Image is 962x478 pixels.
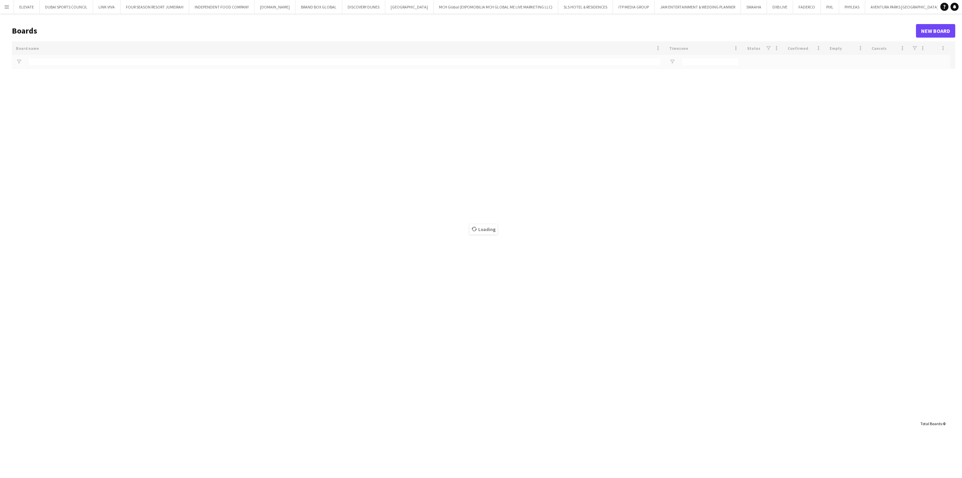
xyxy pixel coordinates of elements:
[93,0,121,14] button: LINK VIVA
[943,421,945,426] span: 0
[385,0,434,14] button: [GEOGRAPHIC_DATA]
[916,24,955,38] a: New Board
[558,0,613,14] button: SLS HOTEL & RESIDENCES
[920,421,942,426] span: Total Boards
[613,0,655,14] button: ITP MEDIA GROUP
[793,0,821,14] button: FADERCO
[741,0,767,14] button: SWAAHA
[865,0,944,14] button: AVENTURA PARKS [GEOGRAPHIC_DATA]
[434,0,558,14] button: MCH Global (EXPOMOBILIA MCH GLOBAL ME LIVE MARKETING LLC)
[839,0,865,14] button: PHYLEAS
[255,0,296,14] button: [DOMAIN_NAME]
[40,0,93,14] button: DUBAI SPORTS COUNCIL
[821,0,839,14] button: PIXL
[655,0,741,14] button: JAM ENTERTAINMENT & WEDDING PLANNER
[296,0,342,14] button: BRAND BOX GLOBAL
[12,26,916,36] h1: Boards
[189,0,255,14] button: INDEPENDENT FOOD COMPANY
[469,224,498,234] span: Loading
[121,0,189,14] button: FOUR SEASON RESORT JUMEIRAH
[920,417,945,430] div: :
[14,0,40,14] button: ELEVATE
[342,0,385,14] button: DISCOVERY DUNES
[767,0,793,14] button: DXB LIVE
